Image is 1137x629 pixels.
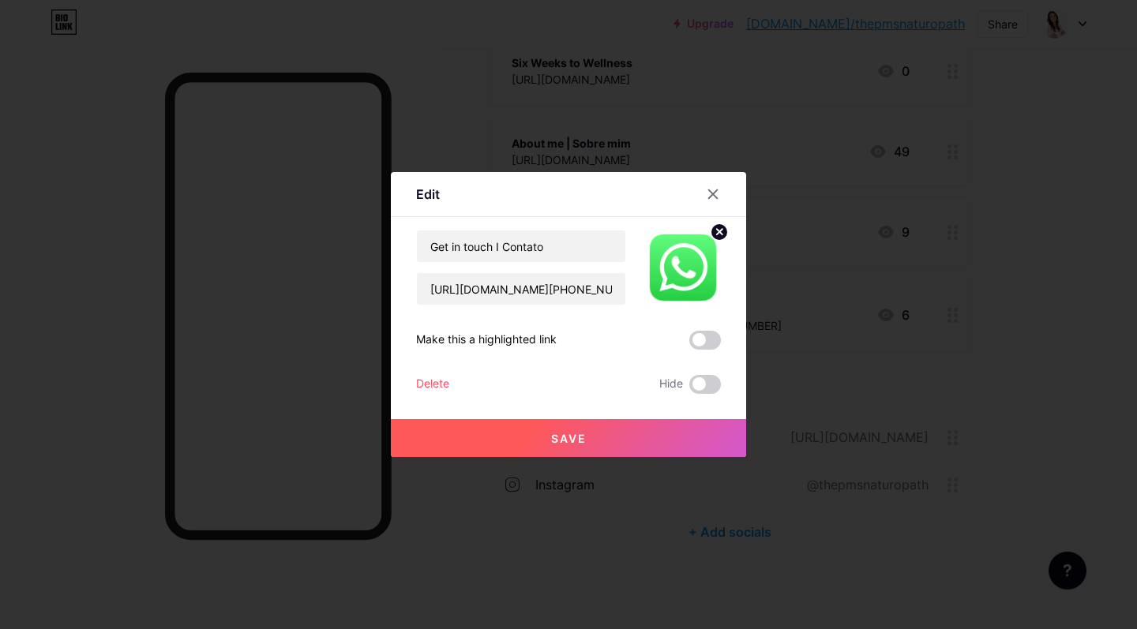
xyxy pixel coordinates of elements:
[659,375,683,394] span: Hide
[416,375,449,394] div: Delete
[417,273,625,305] input: URL
[645,230,721,305] img: link_thumbnail
[551,432,587,445] span: Save
[417,230,625,262] input: Title
[391,419,746,457] button: Save
[416,185,440,204] div: Edit
[416,331,557,350] div: Make this a highlighted link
